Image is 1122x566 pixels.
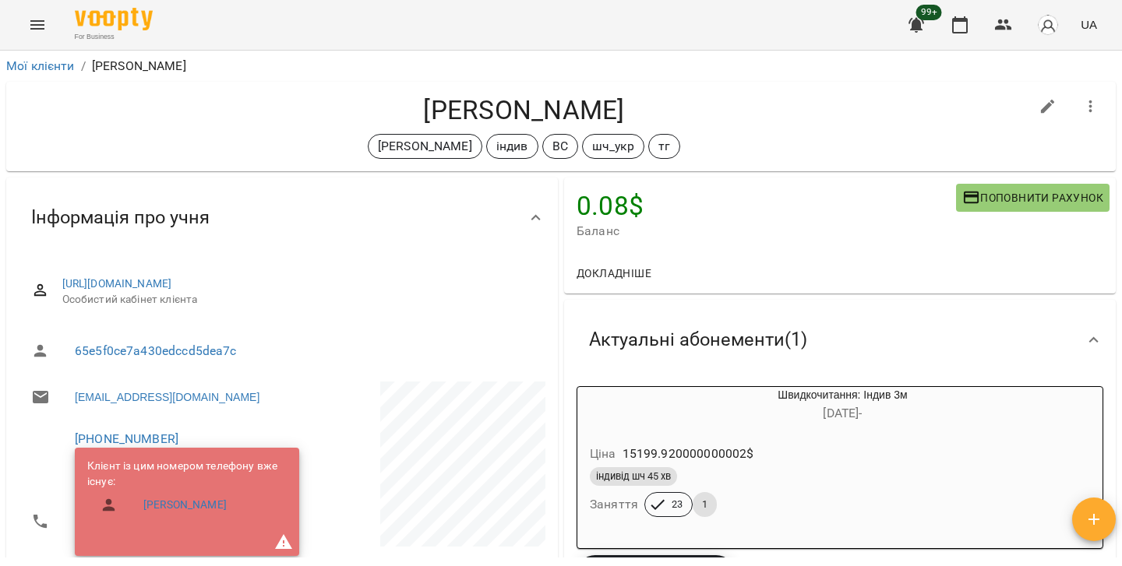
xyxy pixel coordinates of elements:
div: Актуальні абонементи(1) [564,300,1116,380]
p: тг [658,137,670,156]
span: 1 [693,497,717,512]
div: Інформація про учня [6,178,558,258]
p: [PERSON_NAME] [378,137,472,156]
span: Актуальні абонементи ( 1 ) [589,328,807,352]
p: ВС [552,137,568,156]
p: індив [496,137,528,156]
a: 65e5f0ce7a430edccd5dea7c [75,343,237,358]
div: Швидкочитання: Індив 3м [577,387,652,424]
div: Швидкочитання: Індив 3м [652,387,1033,424]
a: [URL][DOMAIN_NAME] [62,277,172,290]
div: індив [486,134,538,159]
div: [PERSON_NAME] [368,134,482,159]
li: / [81,57,86,76]
span: Баланс [577,222,956,241]
p: [PERSON_NAME] [92,57,186,76]
button: Докладніше [570,259,658,287]
h6: Заняття [590,494,638,515]
a: Мої клієнти [6,58,75,73]
div: ВС [542,134,578,159]
button: Menu [19,6,56,44]
a: [PERSON_NAME] [143,497,227,513]
a: [PHONE_NUMBER] [75,431,178,446]
p: шч_укр [592,137,634,156]
button: Поповнити рахунок [956,184,1110,212]
img: Voopty Logo [75,8,153,30]
p: 15199.920000000002 $ [623,445,754,463]
span: Поповнити рахунок [962,188,1103,207]
span: For Business [75,32,153,42]
ul: Клієнт із цим номером телефону вже існує: [87,459,287,526]
button: UA [1074,10,1103,39]
button: Швидкочитання: Індив 3м[DATE]- Ціна15199.920000000002$індивід шч 45 хвЗаняття231 [577,387,1033,536]
img: avatar_s.png [1037,14,1059,36]
span: [DATE] - [823,406,862,420]
span: 23 [662,497,692,512]
span: Докладніше [577,264,651,283]
nav: breadcrumb [6,57,1116,76]
h6: Ціна [590,443,616,465]
span: Особистий кабінет клієнта [62,292,533,308]
span: 99+ [916,5,942,20]
div: шч_укр [582,134,644,159]
h4: [PERSON_NAME] [19,94,1029,126]
span: UA [1081,16,1097,33]
a: [EMAIL_ADDRESS][DOMAIN_NAME] [75,389,259,405]
span: індивід шч 45 хв [590,469,677,483]
span: Інформація про учня [31,206,210,230]
div: тг [648,134,680,159]
h4: 0.08 $ [577,190,956,222]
